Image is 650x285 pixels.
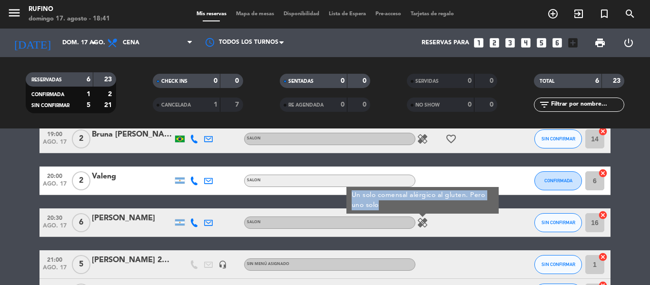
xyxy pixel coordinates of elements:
span: 6 [72,213,90,232]
input: Filtrar por nombre... [550,99,624,110]
i: headset_mic [218,260,227,269]
i: looks_two [488,37,501,49]
span: 20:00 [43,170,67,181]
strong: 2 [108,91,114,98]
div: [PERSON_NAME] 21:30 [92,254,173,266]
span: TOTAL [540,79,554,84]
strong: 23 [104,76,114,83]
span: CONFIRMADA [31,92,64,97]
strong: 5 [87,102,90,108]
span: Reservas para [422,39,469,46]
strong: 0 [363,101,368,108]
i: turned_in_not [599,8,610,20]
span: SALON [247,220,261,224]
i: healing [417,217,428,228]
i: menu [7,6,21,20]
i: looks_one [473,37,485,49]
div: Valeng [92,170,173,183]
span: SIN CONFIRMAR [31,103,69,108]
span: ago. 17 [43,265,67,275]
span: SIN CONFIRMAR [542,220,575,225]
i: [DATE] [7,32,58,53]
span: SIN CONFIRMAR [542,136,575,141]
div: Rufino [29,5,110,14]
i: looks_6 [551,37,563,49]
span: CHECK INS [161,79,187,84]
span: Cena [123,39,139,46]
i: looks_4 [520,37,532,49]
i: cancel [598,168,608,178]
div: domingo 17. agosto - 18:41 [29,14,110,24]
span: SERVIDAS [415,79,439,84]
span: 2 [72,129,90,148]
span: 19:00 [43,128,67,139]
i: search [624,8,636,20]
span: RESERVADAS [31,78,62,82]
span: 2 [72,171,90,190]
span: 5 [72,255,90,274]
i: add_circle_outline [547,8,559,20]
span: Mapa de mesas [231,11,279,17]
strong: 7 [235,101,241,108]
i: looks_5 [535,37,548,49]
strong: 6 [595,78,599,84]
span: NO SHOW [415,103,440,108]
span: CONFIRMADA [544,178,572,183]
div: Un solo comensal alérgico al gluten. Pero uno solo [346,187,499,214]
span: SIN CONFIRMAR [542,262,575,267]
span: SENTADAS [288,79,314,84]
i: filter_list [539,99,550,110]
span: Tarjetas de regalo [406,11,459,17]
div: [PERSON_NAME] [92,212,173,225]
span: Lista de Espera [324,11,371,17]
span: SALON [247,178,261,182]
span: ago. 17 [43,223,67,234]
strong: 0 [235,78,241,84]
span: SALON [247,137,261,140]
button: CONFIRMADA [534,171,582,190]
span: ago. 17 [43,181,67,192]
span: ago. 17 [43,139,67,150]
i: healing [417,133,428,145]
strong: 0 [341,78,345,84]
i: cancel [598,252,608,262]
span: Sin menú asignado [247,262,289,266]
button: menu [7,6,21,23]
strong: 21 [104,102,114,108]
i: power_settings_new [623,37,634,49]
span: Disponibilidad [279,11,324,17]
span: RE AGENDADA [288,103,324,108]
strong: 6 [87,76,90,83]
span: 20:30 [43,212,67,223]
span: Mis reservas [192,11,231,17]
div: LOG OUT [614,29,643,57]
button: SIN CONFIRMAR [534,213,582,232]
i: arrow_drop_down [89,37,100,49]
strong: 23 [613,78,622,84]
span: 21:00 [43,254,67,265]
strong: 0 [214,78,217,84]
i: favorite_border [445,133,457,145]
button: SIN CONFIRMAR [534,255,582,274]
strong: 0 [468,101,472,108]
span: print [594,37,606,49]
strong: 0 [341,101,345,108]
strong: 0 [468,78,472,84]
strong: 0 [490,101,495,108]
i: cancel [598,127,608,136]
i: exit_to_app [573,8,584,20]
span: Pre-acceso [371,11,406,17]
i: add_box [567,37,579,49]
strong: 1 [214,101,217,108]
span: CANCELADA [161,103,191,108]
strong: 1 [87,91,90,98]
i: cancel [598,210,608,220]
strong: 0 [363,78,368,84]
i: looks_3 [504,37,516,49]
div: Bruna [PERSON_NAME] [92,128,173,141]
strong: 0 [490,78,495,84]
button: SIN CONFIRMAR [534,129,582,148]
